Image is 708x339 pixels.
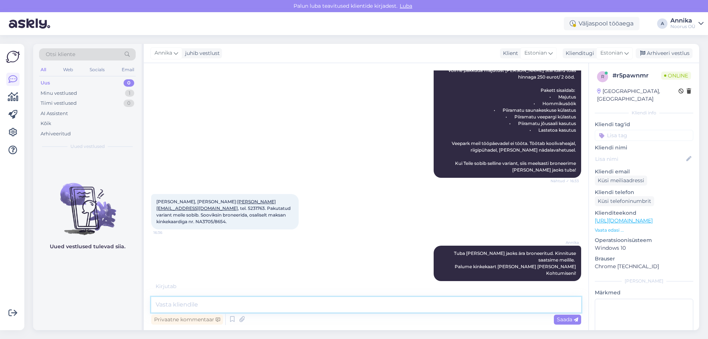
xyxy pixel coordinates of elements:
p: Uued vestlused tulevad siia. [50,243,125,250]
div: All [39,65,48,75]
span: . [176,283,177,290]
div: 0 [124,100,134,107]
p: Kliendi tag'id [595,121,693,128]
div: [GEOGRAPHIC_DATA], [GEOGRAPHIC_DATA] [597,87,678,103]
div: Noorus OÜ [670,24,695,30]
div: Klient [500,49,518,57]
div: Socials [88,65,106,75]
div: Kõik [41,120,51,127]
div: Arhiveeritud [41,130,71,138]
div: AI Assistent [41,110,68,117]
a: [URL][DOMAIN_NAME] [595,217,653,224]
div: 1 [125,90,134,97]
p: Märkmed [595,289,693,297]
span: Saada [557,316,578,323]
span: Tuba [PERSON_NAME] jaoks ära broneeritud. Kinnituse saatsime meilile. Palume kinkekaart [PERSON_N... [454,250,577,276]
span: r [601,74,604,79]
span: [PERSON_NAME], [PERSON_NAME]: , tel. 5231763. Pakutatud variant meile sobib. Sooviksin broneerida... [156,199,292,224]
input: Lisa tag [595,130,693,141]
div: Klienditugi [563,49,594,57]
p: Kliendi nimi [595,144,693,152]
div: Arhiveeri vestlus [636,48,693,58]
span: Uued vestlused [70,143,105,150]
div: Web [62,65,74,75]
div: Email [120,65,136,75]
p: Klienditeekond [595,209,693,217]
div: 0 [124,79,134,87]
div: Uus [41,79,50,87]
span: Annika [551,240,579,245]
span: Estonian [600,49,623,57]
p: Kliendi email [595,168,693,176]
span: Otsi kliente [46,51,75,58]
p: Vaata edasi ... [595,227,693,234]
span: Annika [155,49,172,57]
div: juhib vestlust [182,49,220,57]
div: Tiimi vestlused [41,100,77,107]
div: Annika [670,18,695,24]
a: AnnikaNoorus OÜ [670,18,704,30]
p: Operatsioonisüsteem [595,236,693,244]
p: Brauser [595,255,693,263]
div: Küsi meiliaadressi [595,176,647,186]
span: Luba [398,3,414,9]
img: Askly Logo [6,50,20,64]
div: Kirjutab [151,283,581,290]
p: Kliendi telefon [595,188,693,196]
div: Minu vestlused [41,90,77,97]
p: Chrome [TECHNICAL_ID] [595,263,693,270]
div: Privaatne kommentaar [151,315,223,325]
p: Windows 10 [595,244,693,252]
span: Nähtud ✓ 16:33 [551,178,579,184]
div: Küsi telefoninumbrit [595,196,654,206]
span: Tere! Võime pakkuda majutust [PERSON_NAME] Standard toas hinnaga 250 eurot/ 2 ööd. Pakett sisalda... [448,61,577,173]
span: Nähtud ✓ 16:38 [551,281,579,287]
div: A [657,18,667,29]
span: 16:36 [153,230,181,235]
div: Väljaspool tööaega [564,17,639,30]
span: Online [661,72,691,80]
div: [PERSON_NAME] [595,278,693,284]
input: Lisa nimi [595,155,685,163]
img: No chats [33,170,142,236]
div: Kliendi info [595,110,693,116]
div: # r5pawnmr [612,71,661,80]
span: Estonian [524,49,547,57]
